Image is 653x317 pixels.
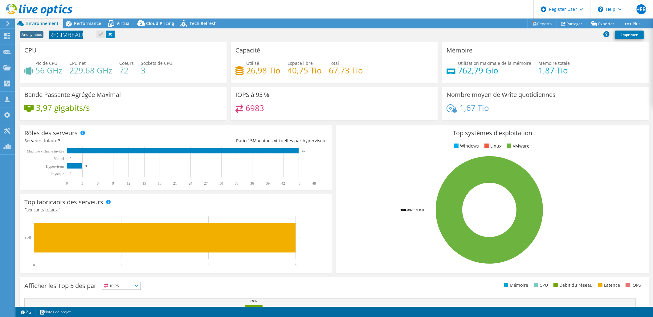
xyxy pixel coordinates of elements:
[219,181,223,186] text: 30
[25,236,31,240] text: Dell
[141,67,172,74] h4: 3
[142,181,146,186] text: 15
[146,20,174,26] span: Cloud Pricing
[615,31,644,39] a: Imprimer
[329,60,339,66] span: Total
[97,181,99,186] text: 6
[587,19,619,28] a: Exporter
[158,181,161,186] text: 18
[502,282,528,289] li: Mémoire
[552,282,593,289] li: Débit du réseau
[447,47,472,54] h3: Mémoire
[246,60,259,66] span: Utilisé
[598,6,603,12] svg: \n
[483,143,501,149] li: Linux
[207,263,209,267] text: 2
[116,20,131,26] span: Virtual
[312,181,316,186] text: 48
[119,60,134,66] span: Coeurs
[295,263,296,267] text: 3
[17,308,36,316] a: 2
[505,143,529,149] li: VMware
[246,67,280,74] h4: 26,98 Tio
[119,67,134,74] h4: 72
[26,20,59,26] span: Environnement
[33,263,35,267] text: 0
[447,91,556,98] h3: Nombre moyen de Write quotidiennes
[74,20,101,26] span: Performance
[47,31,92,38] h1: REGIMBEAU
[400,207,412,212] tspan: 100.0%
[299,236,300,240] text: 3
[27,149,64,153] tspan: Machine virtuelle invitée
[36,104,90,111] h4: 3,97 gigabits/s
[69,60,86,66] span: CPU net
[412,207,424,212] tspan: ESXi 8.0
[85,165,87,168] text: 3
[458,60,531,66] span: Utilisation maximale de la mémoire
[453,143,479,149] li: Windows
[24,130,78,136] h3: Rôles des serveurs
[288,60,313,66] span: Espace libre
[235,47,260,54] h3: Capacité
[532,282,548,289] li: CPU
[46,164,64,169] text: Hyperviseur
[297,181,300,186] text: 45
[70,157,71,160] text: 0
[24,91,121,98] h3: Bande Passante Agrégée Maximal
[329,67,363,74] h4: 67,73 Tio
[35,60,57,66] span: Pic de CPU
[246,105,264,111] h4: 6983
[527,19,557,28] a: Reports
[102,282,141,290] span: IOPS
[538,60,570,66] span: Mémoire totale
[250,181,254,186] text: 36
[35,67,62,74] h4: 56 GHz
[302,149,305,152] text: 45
[35,308,75,316] a: Notes de projet
[70,172,71,175] text: 0
[51,172,64,176] text: Physique
[235,181,239,186] text: 33
[538,67,570,74] h4: 1,87 Tio
[66,181,68,186] text: 0
[69,67,112,74] h4: 229,68 GHz
[54,156,64,161] text: Virtuel
[173,181,177,186] text: 21
[176,137,328,144] div: Ratio: Machines virtuelles par hyperviseur
[557,19,587,28] a: Partager
[251,299,257,302] text: 89%
[24,47,37,54] h3: CPU
[190,20,217,26] span: Tech Refresh
[141,60,172,66] span: Sockets de CPU
[24,137,176,144] div: Serveurs totaux:
[81,181,83,186] text: 3
[24,206,327,213] h4: Fabricants totaux:
[636,4,646,14] span: HEB
[24,199,103,206] h3: Top fabricants des serveurs
[341,130,644,136] h3: Top systèmes d'exploitation
[459,104,489,111] h4: 1,67 Tio
[189,181,192,186] text: 24
[204,181,208,186] text: 27
[59,207,61,213] span: 1
[20,31,43,38] span: Anonymous
[120,263,122,267] text: 1
[235,91,269,98] h3: IOPS à 95 %
[458,67,531,74] h4: 762,79 Gio
[619,19,645,28] a: Plus
[624,282,641,289] li: IOPS
[127,181,130,186] text: 12
[112,181,114,186] text: 9
[58,138,60,144] span: 3
[266,181,270,186] text: 39
[248,138,253,144] span: 15
[597,282,620,289] li: Latence
[281,181,285,186] text: 42
[288,67,322,74] h4: 40,75 Tio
